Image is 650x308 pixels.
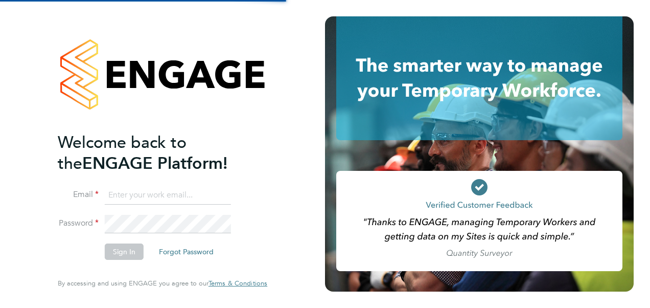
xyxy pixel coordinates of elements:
[58,133,187,173] span: Welcome back to the
[58,218,99,229] label: Password
[208,279,267,288] a: Terms & Conditions
[105,186,231,205] input: Enter your work email...
[58,189,99,200] label: Email
[151,244,222,260] button: Forgot Password
[58,279,267,288] span: By accessing and using ENGAGE you agree to our
[105,244,144,260] button: Sign In
[58,132,257,174] h2: ENGAGE Platform!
